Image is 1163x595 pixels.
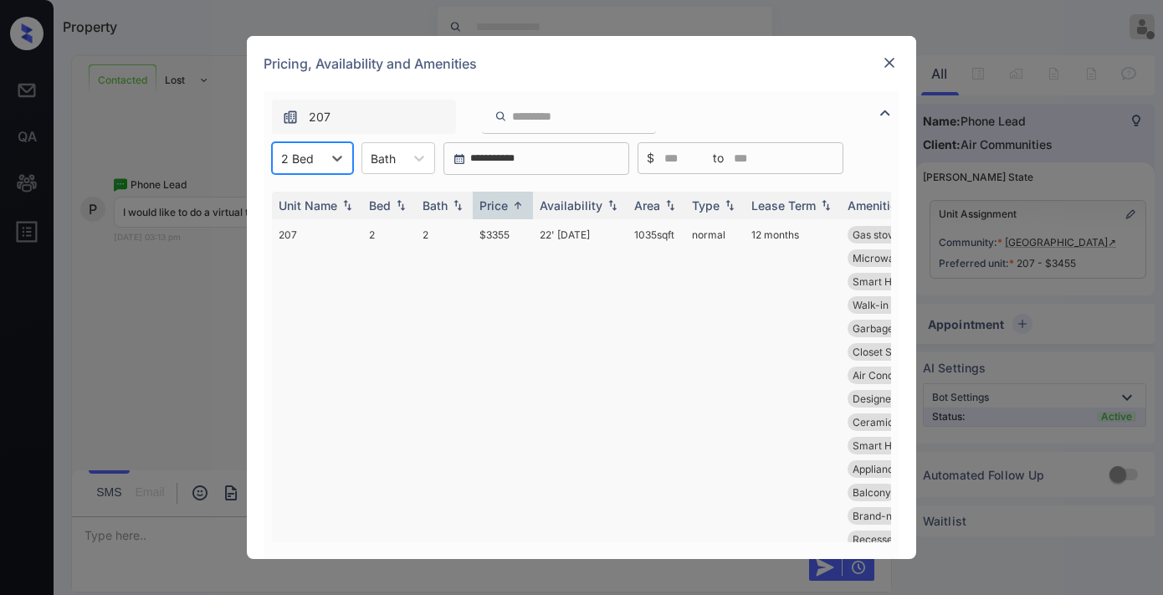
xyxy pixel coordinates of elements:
img: sorting [339,200,356,212]
img: sorting [392,200,409,212]
span: Balcony [853,486,891,499]
span: Microwave [853,252,906,264]
span: Ceramic Tile Ba... [853,416,936,428]
span: Brand-new Bathr... [853,510,941,522]
span: Recessed Can Li... [853,533,939,546]
span: Designer Cabine... [853,392,939,405]
img: icon-zuma [494,109,507,124]
div: Unit Name [279,198,337,213]
div: Bed [369,198,391,213]
img: sorting [817,200,834,212]
img: sorting [510,199,526,212]
img: icon-zuma [282,109,299,126]
div: Type [692,198,720,213]
span: Gas stove [853,228,899,241]
img: sorting [449,200,466,212]
span: Smart Home Door... [853,275,945,288]
div: Bath [423,198,448,213]
span: Garbage disposa... [853,322,940,335]
span: Closet Second 2... [853,346,937,358]
span: Appliances Stai... [853,463,933,475]
div: Price [479,198,508,213]
span: $ [647,149,654,167]
img: sorting [721,200,738,212]
img: sorting [604,200,621,212]
div: Pricing, Availability and Amenities [247,36,916,91]
div: Lease Term [751,198,816,213]
img: icon-zuma [875,103,895,123]
span: 207 [309,108,330,126]
span: Walk-in Closets [853,299,926,311]
div: Availability [540,198,602,213]
div: Amenities [848,198,904,213]
span: Air Conditioner [853,369,924,382]
img: close [881,54,898,71]
img: sorting [662,200,679,212]
div: Area [634,198,660,213]
span: to [713,149,724,167]
span: Smart Home Ther... [853,439,945,452]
